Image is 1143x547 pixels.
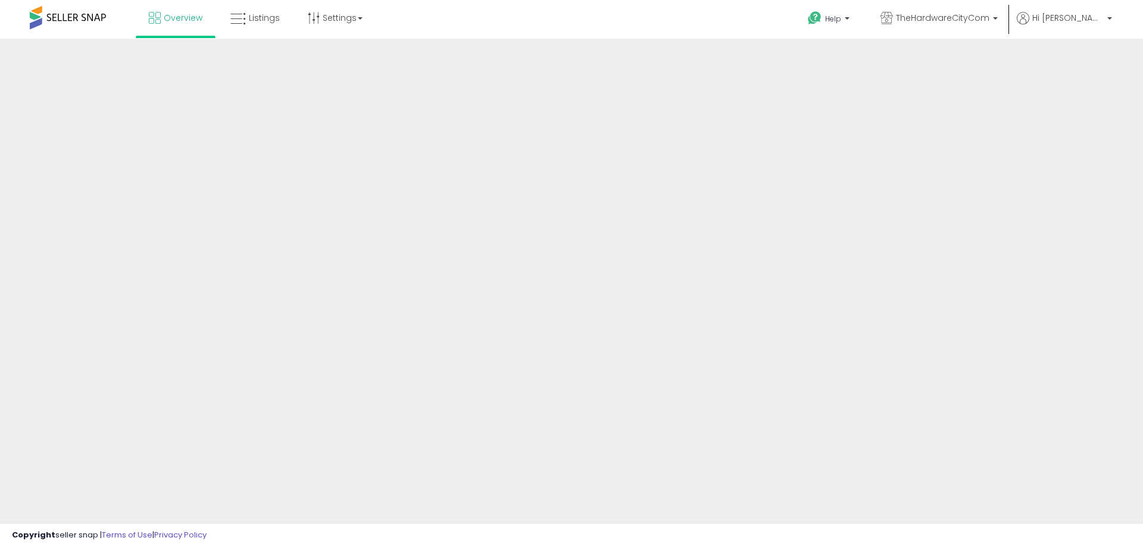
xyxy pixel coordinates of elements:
[798,2,861,39] a: Help
[12,530,207,541] div: seller snap | |
[825,14,841,24] span: Help
[12,529,55,540] strong: Copyright
[807,11,822,26] i: Get Help
[102,529,152,540] a: Terms of Use
[896,12,989,24] span: TheHardwareCityCom
[1017,12,1112,39] a: Hi [PERSON_NAME]
[1032,12,1104,24] span: Hi [PERSON_NAME]
[164,12,202,24] span: Overview
[249,12,280,24] span: Listings
[154,529,207,540] a: Privacy Policy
